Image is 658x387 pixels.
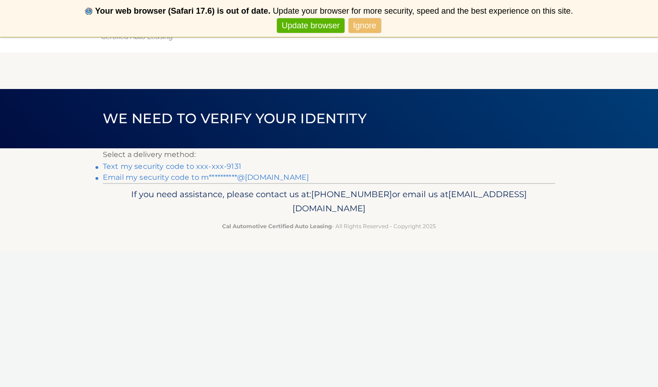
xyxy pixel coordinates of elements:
[311,189,392,199] span: [PHONE_NUMBER]
[273,6,573,16] span: Update your browser for more security, speed and the best experience on this site.
[277,18,344,33] a: Update browser
[222,223,332,230] strong: Cal Automotive Certified Auto Leasing
[109,221,549,231] p: - All Rights Reserved - Copyright 2025
[95,6,271,16] b: Your web browser (Safari 17.6) is out of date.
[103,162,241,171] a: Text my security code to xxx-xxx-9131
[103,110,366,127] span: We need to verify your identity
[103,173,309,182] a: Email my security code to m**********@[DOMAIN_NAME]
[109,187,549,216] p: If you need assistance, please contact us at: or email us at
[349,18,381,33] a: Ignore
[103,148,555,161] p: Select a delivery method:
